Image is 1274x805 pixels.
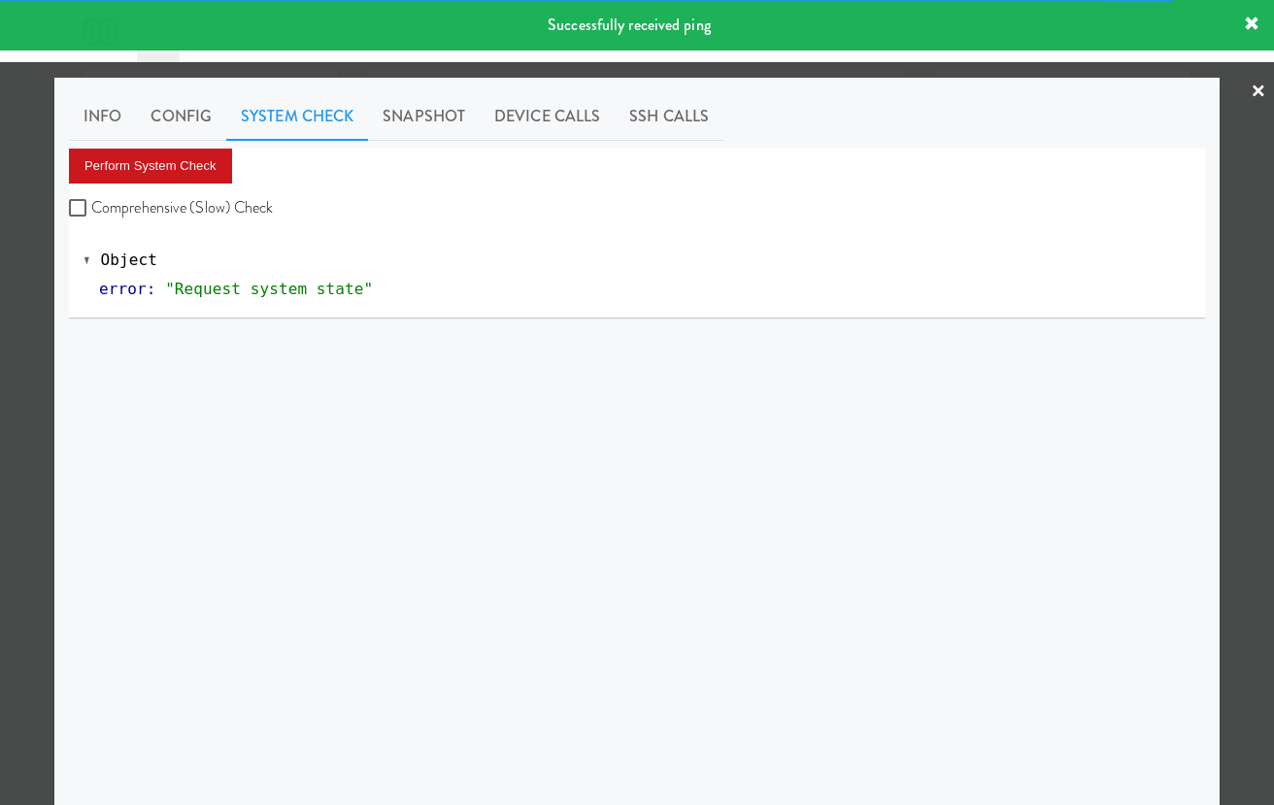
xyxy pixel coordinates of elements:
[548,14,711,36] span: Successfully received ping
[165,280,373,298] span: "Request system state"
[226,92,368,141] a: System Check
[136,92,226,141] a: Config
[368,92,480,141] a: Snapshot
[147,280,156,298] span: :
[69,92,136,141] a: Info
[101,251,157,269] span: Object
[69,193,274,222] label: Comprehensive (Slow) Check
[480,92,615,141] a: Device Calls
[99,280,147,298] span: error
[69,201,91,217] input: Comprehensive (Slow) Check
[69,149,232,184] button: Perform System Check
[1251,62,1266,122] a: ×
[615,92,723,141] a: SSH Calls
